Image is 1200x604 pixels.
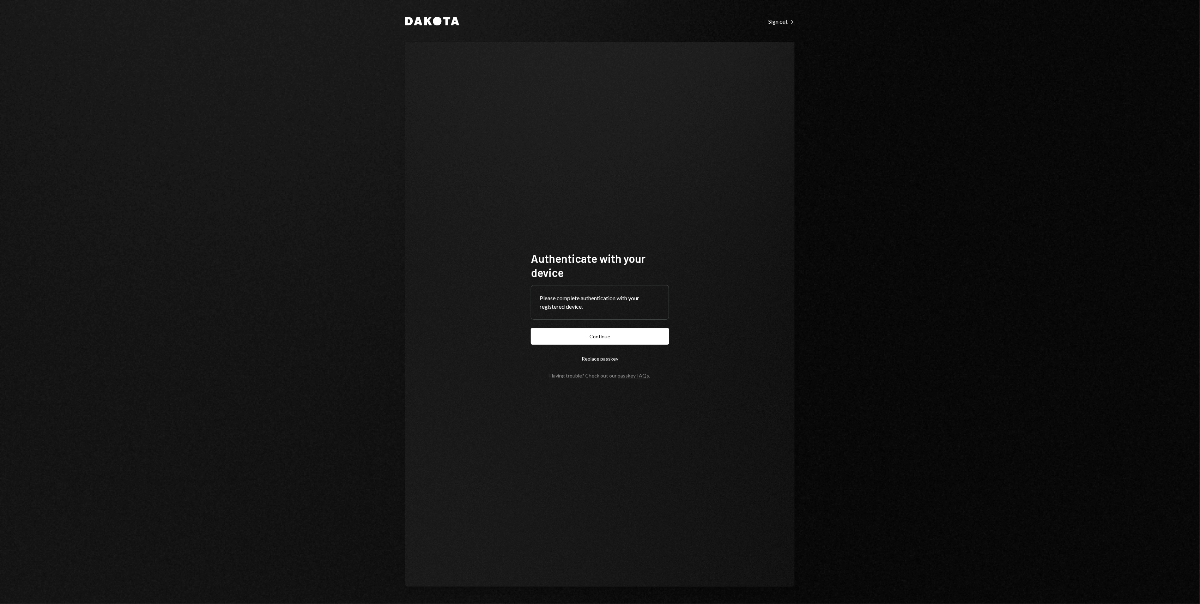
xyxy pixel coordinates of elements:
[768,17,795,25] a: Sign out
[531,350,669,367] button: Replace passkey
[540,294,660,311] div: Please complete authentication with your registered device.
[618,373,649,379] a: passkey FAQs
[768,18,795,25] div: Sign out
[550,373,650,379] div: Having trouble? Check out our .
[531,251,669,279] h1: Authenticate with your device
[531,328,669,345] button: Continue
